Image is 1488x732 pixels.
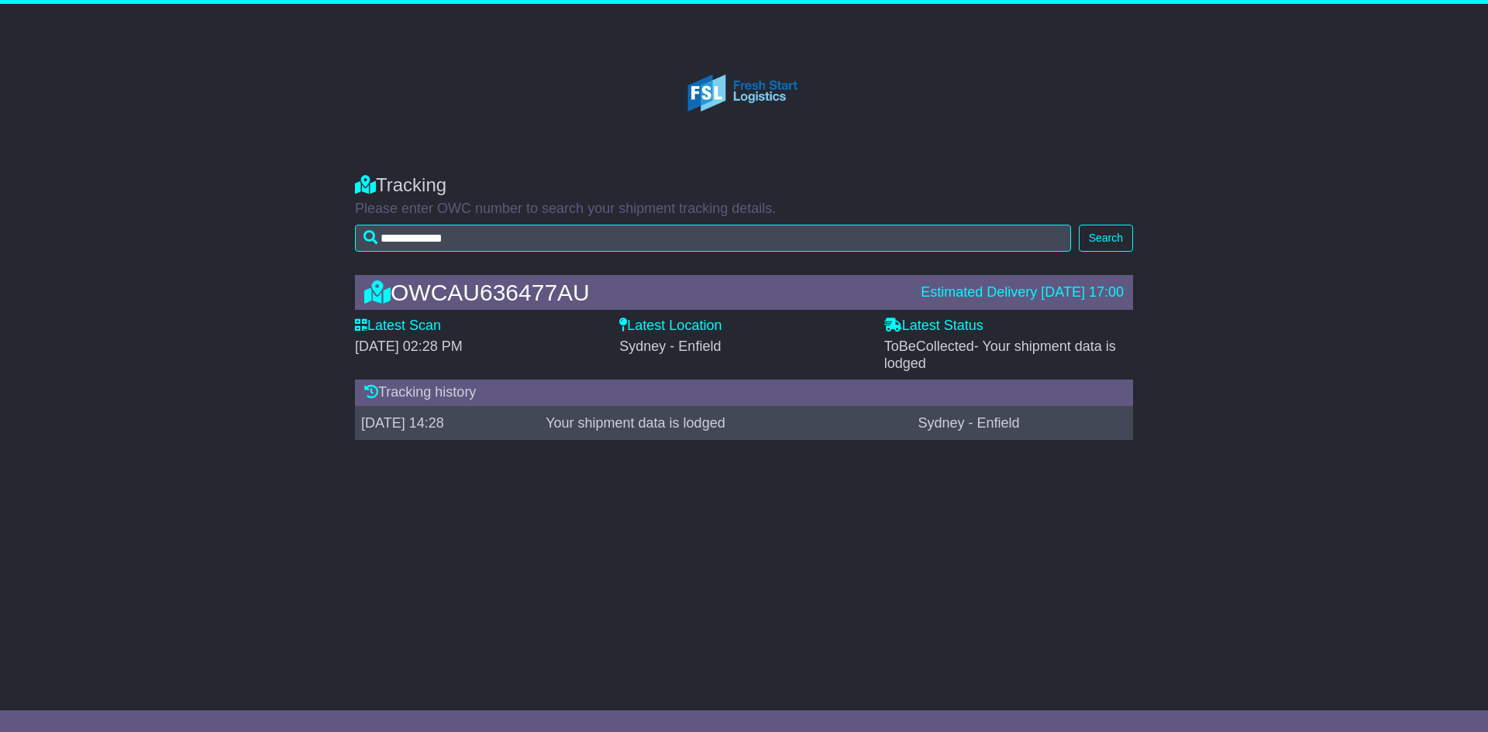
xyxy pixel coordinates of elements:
span: [DATE] 02:28 PM [355,339,463,354]
td: Sydney - Enfield [912,406,1133,440]
div: Estimated Delivery [DATE] 17:00 [921,284,1124,301]
span: Sydney - Enfield [619,339,721,354]
div: OWCAU636477AU [356,280,913,305]
label: Latest Status [884,318,983,335]
label: Latest Scan [355,318,441,335]
div: Tracking [355,174,1133,197]
img: GetCustomerLogo [662,27,827,159]
td: Your shipment data is lodged [539,406,911,440]
span: ToBeCollected [884,339,1116,371]
div: Tracking history [355,380,1133,406]
p: Please enter OWC number to search your shipment tracking details. [355,201,1133,218]
span: - Your shipment data is lodged [884,339,1116,371]
label: Latest Location [619,318,722,335]
button: Search [1079,225,1133,252]
td: [DATE] 14:28 [355,406,539,440]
